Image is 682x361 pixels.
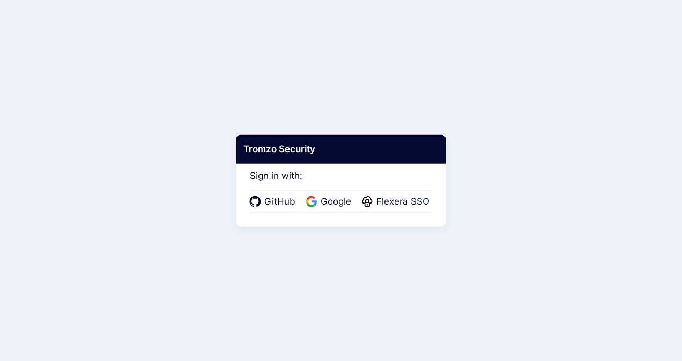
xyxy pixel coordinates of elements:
[236,135,446,164] div: Tromzo Security
[250,195,299,209] a: GitHub
[362,195,433,209] a: Flexera SSO
[250,156,433,213] div: Sign in with:
[306,195,354,209] a: Google
[261,195,299,209] span: GitHub
[373,195,433,209] span: Flexera SSO
[317,195,354,209] span: Google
